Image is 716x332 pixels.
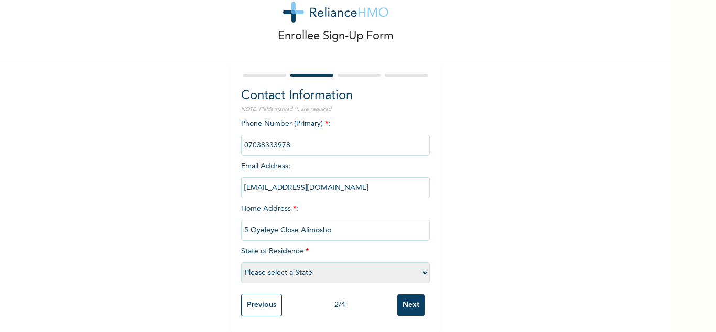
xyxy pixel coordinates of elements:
[241,120,430,149] span: Phone Number (Primary) :
[241,177,430,198] input: Enter email Address
[241,220,430,241] input: Enter home address
[282,299,397,310] div: 2 / 4
[397,294,425,316] input: Next
[278,28,394,45] p: Enrollee Sign-Up Form
[241,87,430,105] h2: Contact Information
[241,105,430,113] p: NOTE: Fields marked (*) are required
[241,248,430,276] span: State of Residence
[241,294,282,316] input: Previous
[241,135,430,156] input: Enter Primary Phone Number
[283,2,388,23] img: logo
[241,205,430,234] span: Home Address :
[241,163,430,191] span: Email Address :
